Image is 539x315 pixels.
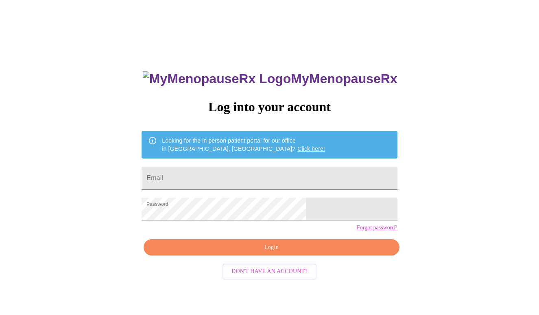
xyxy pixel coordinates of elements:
[297,145,325,152] a: Click here!
[143,71,291,86] img: MyMenopauseRx Logo
[143,71,397,86] h3: MyMenopauseRx
[220,267,319,274] a: Don't have an account?
[357,225,397,231] a: Forgot password?
[231,267,308,277] span: Don't have an account?
[223,264,316,280] button: Don't have an account?
[142,99,397,115] h3: Log into your account
[153,242,390,253] span: Login
[162,133,325,156] div: Looking for the in person patient portal for our office in [GEOGRAPHIC_DATA], [GEOGRAPHIC_DATA]?
[144,239,399,256] button: Login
